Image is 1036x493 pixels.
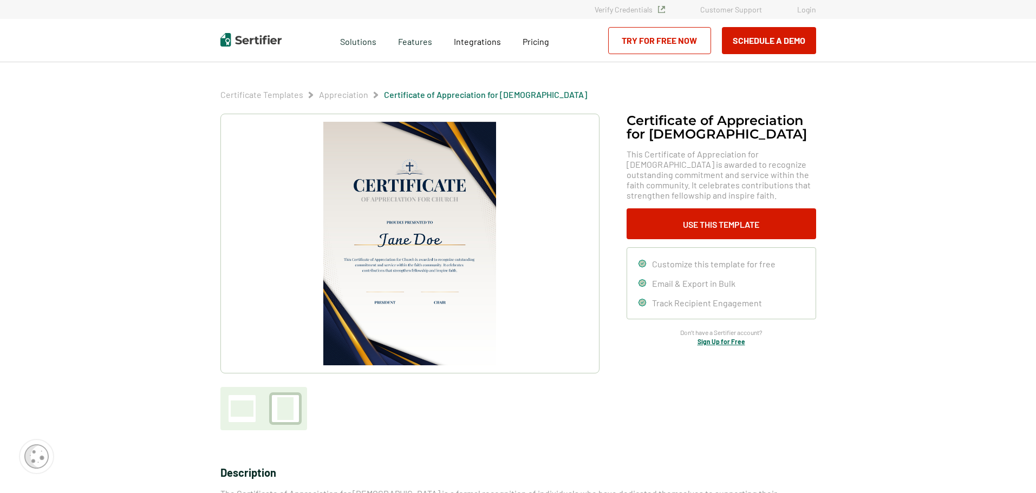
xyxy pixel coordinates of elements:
span: Features [398,34,432,47]
span: Pricing [523,36,549,47]
div: Breadcrumb [220,89,587,100]
a: Certificate of Appreciation for [DEMOGRAPHIC_DATA]​ [384,89,587,100]
a: Integrations [454,34,501,47]
a: Pricing [523,34,549,47]
span: This Certificate of Appreciation for [DEMOGRAPHIC_DATA] is awarded to recognize outstanding commi... [627,149,816,200]
span: Don’t have a Sertifier account? [680,327,763,338]
button: Use This Template [627,208,816,239]
a: Verify Credentials [595,5,665,14]
span: Solutions [340,34,376,47]
a: Sign Up for Free [698,338,745,345]
button: Schedule a Demo [722,27,816,54]
a: Try for Free Now [608,27,711,54]
img: Certificate of Appreciation for Church​ [323,122,496,365]
a: Login [797,5,816,14]
img: Cookie Popup Icon [24,444,49,469]
a: Appreciation [319,89,368,100]
span: Track Recipient Engagement [652,298,762,308]
span: Description [220,466,276,479]
iframe: Chat Widget [982,441,1036,493]
span: Customize this template for free [652,259,776,269]
h1: Certificate of Appreciation for [DEMOGRAPHIC_DATA]​ [627,114,816,141]
span: Email & Export in Bulk [652,278,735,288]
a: Customer Support [700,5,762,14]
a: Certificate Templates [220,89,303,100]
img: Verified [658,6,665,13]
span: Integrations [454,36,501,47]
img: Sertifier | Digital Credentialing Platform [220,33,282,47]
